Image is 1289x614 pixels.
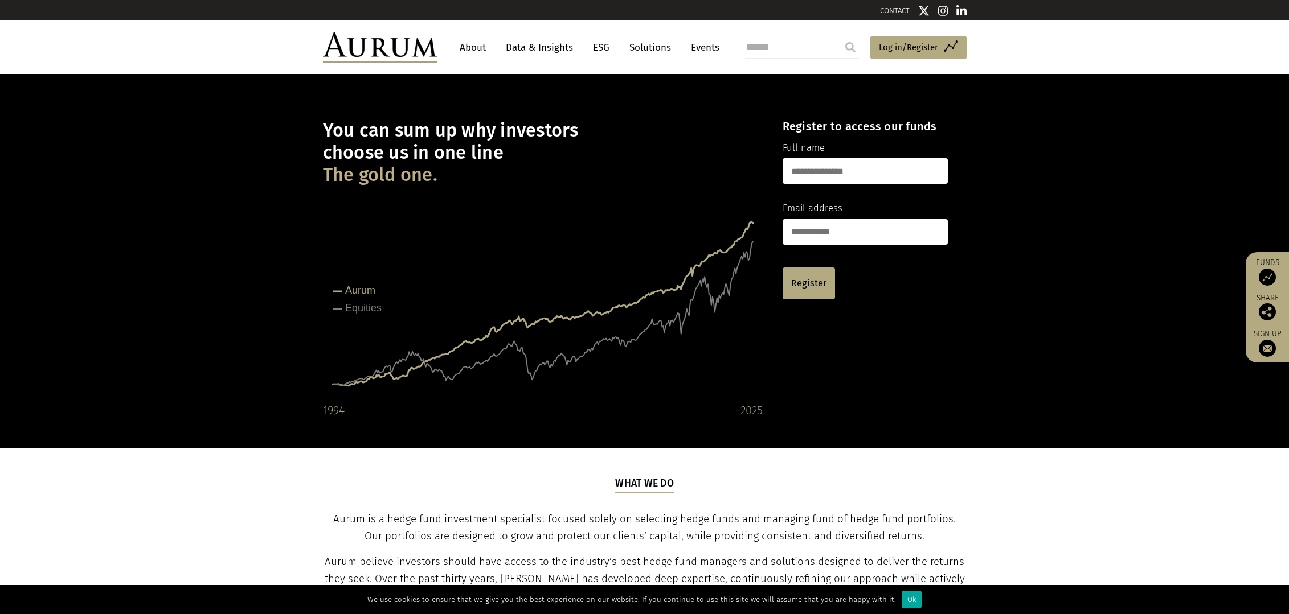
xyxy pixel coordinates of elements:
[323,401,345,419] div: 1994
[587,37,615,58] a: ESG
[902,591,922,608] div: Ok
[615,476,674,492] h5: What we do
[500,37,579,58] a: Data & Insights
[783,201,842,216] label: Email address
[323,119,763,186] h1: You can sum up why investors choose us in one line
[323,164,437,186] span: The gold one.
[938,5,948,17] img: Instagram icon
[880,6,910,15] a: CONTACT
[1259,340,1276,357] img: Sign up to our newsletter
[740,401,763,419] div: 2025
[783,141,825,155] label: Full name
[956,5,967,17] img: Linkedin icon
[918,5,930,17] img: Twitter icon
[1251,294,1283,320] div: Share
[454,37,492,58] a: About
[839,36,862,59] input: Submit
[345,285,375,296] tspan: Aurum
[323,32,437,63] img: Aurum
[1259,303,1276,320] img: Share this post
[1251,329,1283,357] a: Sign up
[624,37,677,58] a: Solutions
[333,513,956,542] span: Aurum is a hedge fund investment specialist focused solely on selecting hedge funds and managing ...
[345,302,382,314] tspan: Equities
[783,119,948,133] h4: Register to access our funds
[325,555,965,602] span: Aurum believe investors should have access to the industry’s best hedge fund managers and solutio...
[685,37,719,58] a: Events
[879,40,938,54] span: Log in/Register
[1251,258,1283,286] a: Funds
[1259,269,1276,286] img: Access Funds
[783,267,835,299] a: Register
[870,36,967,60] a: Log in/Register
